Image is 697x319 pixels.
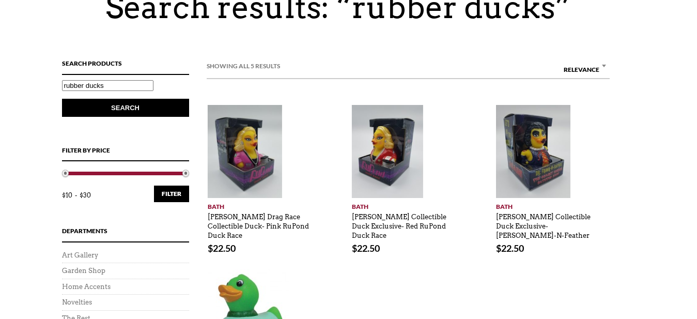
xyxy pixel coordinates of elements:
[496,242,501,254] span: $
[352,208,446,240] a: [PERSON_NAME] Collectible Duck Exclusive- Red RuPond Duck Race
[208,242,236,254] bdi: 22.50
[62,251,98,259] a: Art Gallery
[560,59,610,80] span: Relevance
[62,186,189,206] div: Price: —
[352,242,380,254] bdi: 22.50
[208,208,309,240] a: [PERSON_NAME] Drag Race Collectible Duck- Pink RuPond Duck Race
[62,267,105,275] a: Garden Shop
[560,59,610,74] span: Relevance
[352,242,357,254] span: $
[62,58,189,75] h4: Search Products
[496,198,608,211] a: Bath
[62,145,189,162] h4: Filter by price
[80,191,91,199] span: $30
[496,242,524,254] bdi: 22.50
[62,80,153,91] input: Search products…
[208,198,320,211] a: Bath
[62,99,189,117] button: Search
[154,186,189,202] button: Filter
[62,298,92,306] a: Novelties
[207,61,280,71] em: Showing all 5 results
[62,191,80,199] span: $10
[496,208,591,240] a: [PERSON_NAME] Collectible Duck Exclusive- [PERSON_NAME]-N-Feather
[208,242,213,254] span: $
[62,283,111,291] a: Home Accents
[352,198,464,211] a: Bath
[62,226,189,242] h4: Departments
